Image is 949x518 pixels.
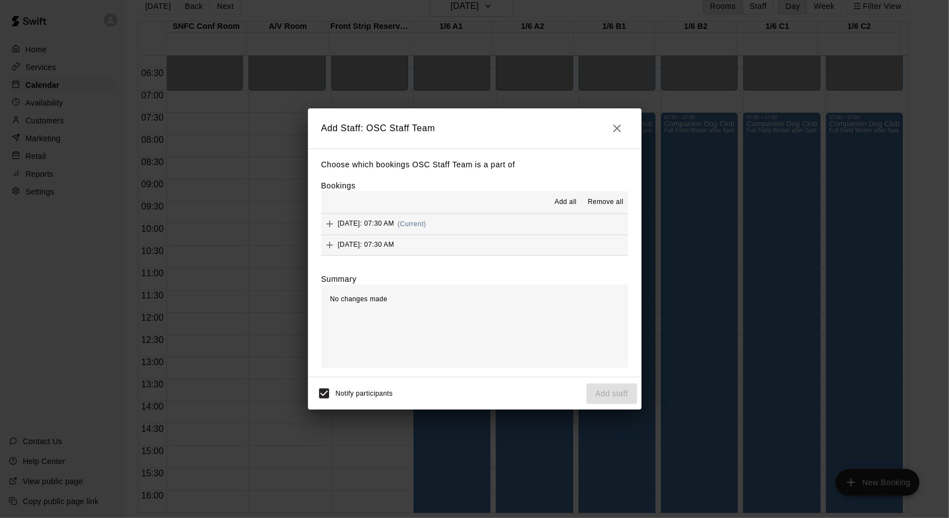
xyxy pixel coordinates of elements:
label: Summary [321,273,357,285]
p: Choose which bookings OSC Staff Team is a part of [321,158,628,172]
button: Remove all [583,193,628,211]
button: Add[DATE]: 07:30 AM [321,235,628,256]
span: No changes made [330,295,387,303]
span: [DATE]: 07:30 AM [338,241,395,249]
span: [DATE]: 07:30 AM [338,220,395,228]
button: Add[DATE]: 07:30 AM(Current) [321,214,628,235]
span: Notify participants [336,390,393,398]
span: (Current) [398,220,426,228]
span: Add [321,220,338,228]
h2: Add Staff: OSC Staff Team [308,108,642,148]
span: Add [321,241,338,249]
button: Add all [548,193,583,211]
span: Remove all [588,197,623,208]
span: Add all [555,197,577,208]
label: Bookings [321,181,356,190]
